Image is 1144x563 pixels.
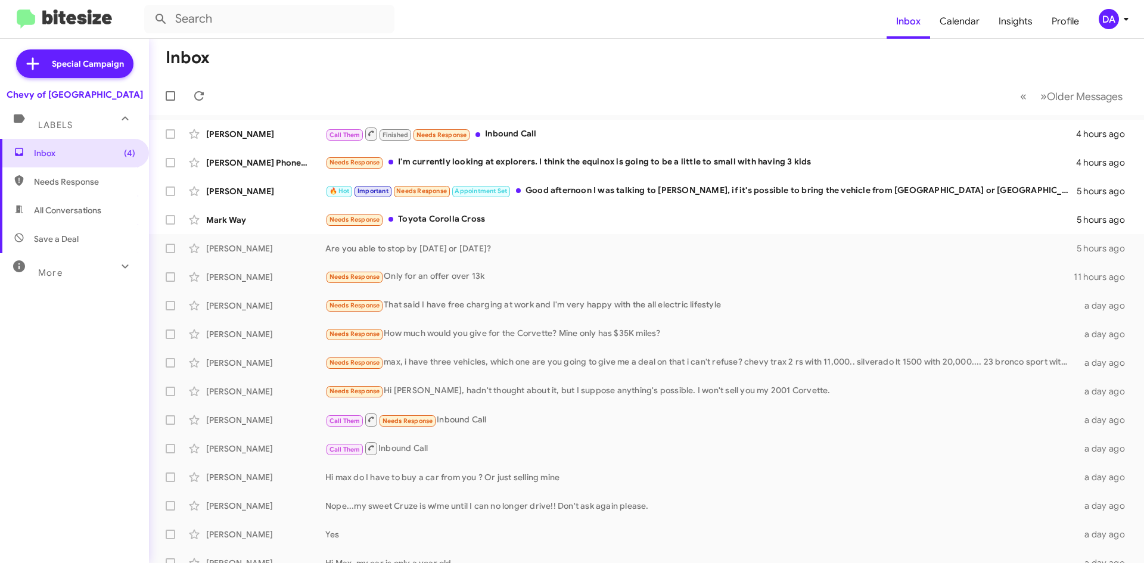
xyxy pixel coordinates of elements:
span: Needs Response [396,187,447,195]
button: Next [1033,84,1130,108]
div: [PERSON_NAME] [206,414,325,426]
div: [PERSON_NAME] [206,328,325,340]
div: [PERSON_NAME] [206,242,325,254]
button: Previous [1013,84,1034,108]
div: a day ago [1077,443,1134,455]
div: I'm currently looking at explorers. I think the equinox is going to be a little to small with hav... [325,155,1076,169]
div: a day ago [1077,300,1134,312]
div: a day ago [1077,414,1134,426]
span: Needs Response [329,301,380,309]
div: a day ago [1077,500,1134,512]
nav: Page navigation example [1014,84,1130,108]
span: Save a Deal [34,233,79,245]
span: Needs Response [383,417,433,425]
div: [PERSON_NAME] [206,443,325,455]
div: a day ago [1077,357,1134,369]
div: 4 hours ago [1076,128,1134,140]
span: All Conversations [34,204,101,216]
span: Needs Response [34,176,135,188]
span: More [38,267,63,278]
div: [PERSON_NAME] [206,528,325,540]
div: [PERSON_NAME] [206,471,325,483]
div: Inbound Call [325,126,1076,141]
div: Nope...my sweet Cruze is w/me until I can no longer drive!! Don't ask again please. [325,500,1077,512]
span: (4) [124,147,135,159]
div: Are you able to stop by [DATE] or [DATE]? [325,242,1077,254]
div: [PERSON_NAME] [206,357,325,369]
div: a day ago [1077,528,1134,540]
span: » [1040,89,1047,104]
div: DA [1099,9,1119,29]
span: Needs Response [329,158,380,166]
span: « [1020,89,1027,104]
div: 11 hours ago [1074,271,1134,283]
div: Toyota Corolla Cross [325,213,1077,226]
span: Needs Response [329,359,380,366]
div: How much would you give for the Corvette? Mine only has $35K miles? [325,327,1077,341]
div: 5 hours ago [1077,214,1134,226]
div: 4 hours ago [1076,157,1134,169]
div: Yes [325,528,1077,540]
span: Needs Response [329,330,380,338]
div: Good afternoon I was talking to [PERSON_NAME], if it's possible to bring the vehicle from [GEOGRA... [325,184,1077,198]
span: 🔥 Hot [329,187,350,195]
span: Needs Response [329,387,380,395]
span: Call Them [329,131,360,139]
div: a day ago [1077,471,1134,483]
span: Finished [383,131,409,139]
div: Chevy of [GEOGRAPHIC_DATA] [7,89,143,101]
span: Needs Response [329,216,380,223]
div: Mark Way [206,214,325,226]
h1: Inbox [166,48,210,67]
div: [PERSON_NAME] [206,300,325,312]
span: Needs Response [329,273,380,281]
div: Inbound Call [325,441,1077,456]
span: Labels [38,120,73,130]
div: [PERSON_NAME] [206,271,325,283]
div: [PERSON_NAME] [206,128,325,140]
span: Appointment Set [455,187,507,195]
div: 5 hours ago [1077,242,1134,254]
div: Inbound Call [325,412,1077,427]
span: Call Them [329,446,360,453]
div: [PERSON_NAME] [206,500,325,512]
div: [PERSON_NAME] [206,185,325,197]
div: [PERSON_NAME] [206,385,325,397]
div: Hi max do I have to buy a car from you ? Or just selling mine [325,471,1077,483]
div: 5 hours ago [1077,185,1134,197]
div: max, i have three vehicles, which one are you going to give me a deal on that i can't refuse? che... [325,356,1077,369]
a: Calendar [930,4,989,39]
span: Special Campaign [52,58,124,70]
span: Inbox [34,147,135,159]
button: DA [1089,9,1131,29]
span: Important [357,187,388,195]
span: Older Messages [1047,90,1123,103]
a: Profile [1042,4,1089,39]
div: Only for an offer over 13k [325,270,1074,284]
div: a day ago [1077,328,1134,340]
div: a day ago [1077,385,1134,397]
a: Inbox [887,4,930,39]
a: Special Campaign [16,49,133,78]
div: [PERSON_NAME] Phone Up [206,157,325,169]
div: Hi [PERSON_NAME], hadn't thought about it, but I suppose anything's possible. I won't sell you my... [325,384,1077,398]
span: Needs Response [416,131,467,139]
input: Search [144,5,394,33]
span: Call Them [329,417,360,425]
div: That said I have free charging at work and I'm very happy with the all electric lifestyle [325,298,1077,312]
a: Insights [989,4,1042,39]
